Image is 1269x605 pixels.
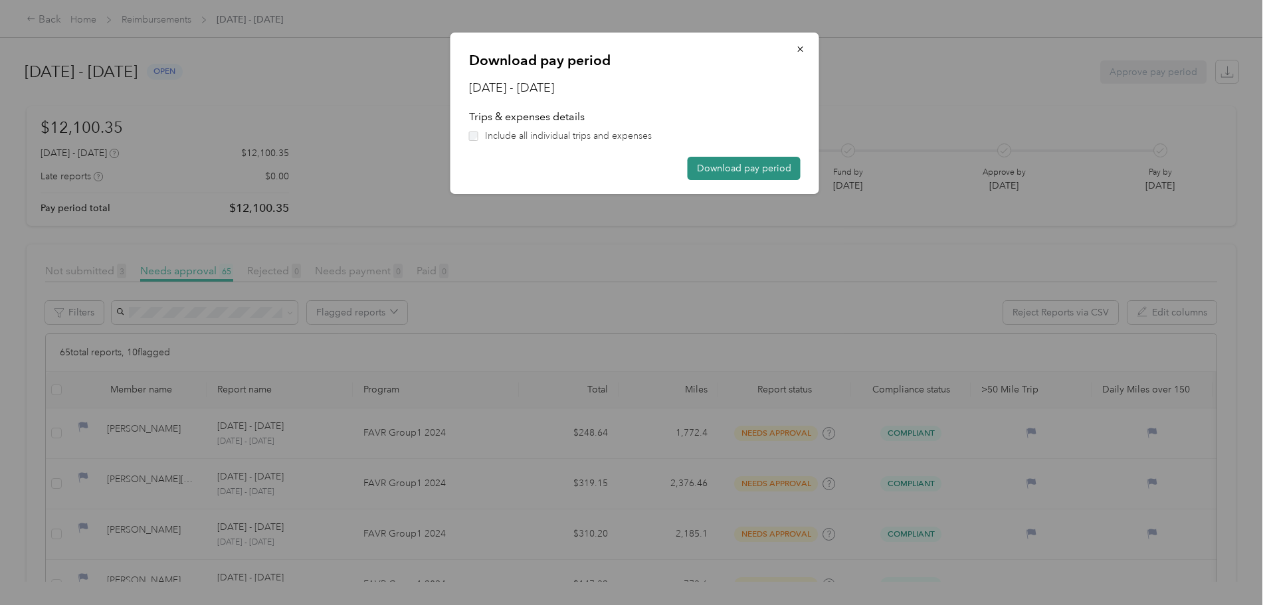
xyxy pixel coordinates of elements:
[469,79,801,97] h2: [DATE] - [DATE]
[485,129,652,143] span: Include all individual trips and expenses
[469,131,478,141] input: Include all individual trips and expenses
[1195,531,1269,605] iframe: Everlance-gr Chat Button Frame
[469,51,801,70] p: Download pay period
[469,109,801,125] p: Trips & expenses details
[688,157,801,180] button: Download pay period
